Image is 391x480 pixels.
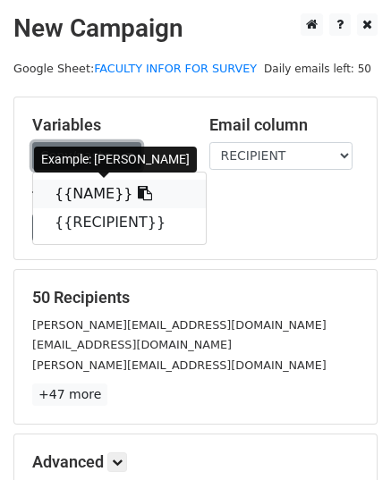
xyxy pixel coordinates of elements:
small: Google Sheet: [13,62,257,75]
a: {{RECIPIENT}} [33,208,206,237]
h5: 50 Recipients [32,288,359,307]
span: Daily emails left: 50 [258,59,378,79]
a: Copy/paste... [32,142,141,170]
small: [PERSON_NAME][EMAIL_ADDRESS][DOMAIN_NAME] [32,358,327,372]
a: {{NAME}} [33,180,206,208]
a: FACULTY INFOR FOR SURVEY [94,62,257,75]
h5: Email column [209,115,360,135]
small: [PERSON_NAME][EMAIL_ADDRESS][DOMAIN_NAME] [32,318,327,332]
a: +47 more [32,383,107,406]
div: Example: [PERSON_NAME] [34,147,197,173]
iframe: Chat Widget [302,394,391,480]
small: [EMAIL_ADDRESS][DOMAIN_NAME] [32,338,232,351]
a: Daily emails left: 50 [258,62,378,75]
h5: Variables [32,115,183,135]
h2: New Campaign [13,13,378,44]
h5: Advanced [32,452,359,472]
